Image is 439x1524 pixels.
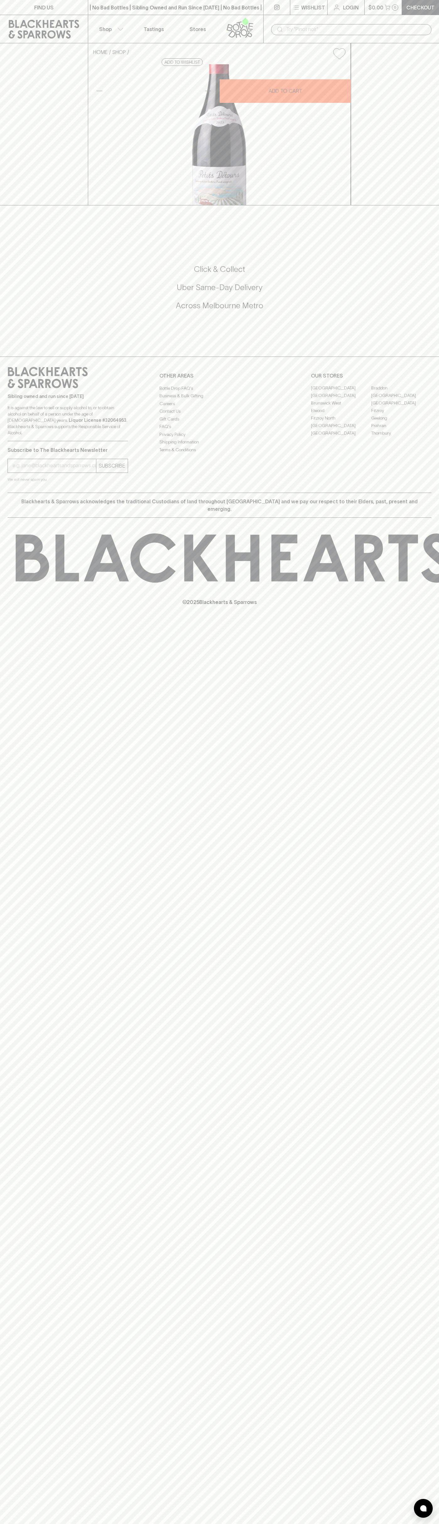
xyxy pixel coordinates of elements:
[311,407,371,415] a: Elwood
[311,422,371,430] a: [GEOGRAPHIC_DATA]
[13,461,96,471] input: e.g. jane@blackheartsandsparrows.com.au
[311,400,371,407] a: Brunswick West
[371,422,431,430] a: Prahran
[420,1505,426,1511] img: bubble-icon
[371,407,431,415] a: Fitzroy
[12,498,427,513] p: Blackhearts & Sparrows acknowledges the traditional Custodians of land throughout [GEOGRAPHIC_DAT...
[8,476,128,483] p: We will never spam you
[301,4,325,11] p: Wishlist
[8,393,128,400] p: Sibling owned and run since [DATE]
[99,25,112,33] p: Shop
[368,4,383,11] p: $0.00
[162,58,203,66] button: Add to wishlist
[99,462,125,469] p: SUBSCRIBE
[159,415,280,423] a: Gift Cards
[371,392,431,400] a: [GEOGRAPHIC_DATA]
[394,6,396,9] p: 0
[159,392,280,400] a: Business & Bulk Gifting
[159,438,280,446] a: Shipping Information
[34,4,54,11] p: FIND US
[343,4,359,11] p: Login
[159,384,280,392] a: Bottle Drop FAQ's
[8,405,128,436] p: It is against the law to sell or supply alcohol to, or to obtain alcohol on behalf of a person un...
[132,15,176,43] a: Tastings
[69,418,126,423] strong: Liquor License #32064953
[220,79,351,103] button: ADD TO CART
[159,408,280,415] a: Contact Us
[190,25,206,33] p: Stores
[88,15,132,43] button: Shop
[8,264,431,274] h5: Click & Collect
[371,384,431,392] a: Braddon
[96,459,128,473] button: SUBSCRIBE
[8,300,431,311] h5: Across Melbourne Metro
[159,372,280,379] p: OTHER AREAS
[311,430,371,437] a: [GEOGRAPHIC_DATA]
[311,372,431,379] p: OUR STORES
[112,49,126,55] a: SHOP
[93,49,108,55] a: HOME
[406,4,435,11] p: Checkout
[159,446,280,453] a: Terms & Conditions
[371,415,431,422] a: Geelong
[144,25,164,33] p: Tastings
[269,87,302,95] p: ADD TO CART
[311,415,371,422] a: Fitzroy North
[331,46,348,62] button: Add to wishlist
[159,431,280,438] a: Privacy Policy
[8,239,431,344] div: Call to action block
[311,384,371,392] a: [GEOGRAPHIC_DATA]
[159,423,280,431] a: FAQ's
[371,430,431,437] a: Thornbury
[311,392,371,400] a: [GEOGRAPHIC_DATA]
[176,15,220,43] a: Stores
[8,446,128,454] p: Subscribe to The Blackhearts Newsletter
[8,282,431,293] h5: Uber Same-Day Delivery
[159,400,280,407] a: Careers
[88,64,351,205] img: 40909.png
[371,400,431,407] a: [GEOGRAPHIC_DATA]
[286,24,426,34] input: Try "Pinot noir"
